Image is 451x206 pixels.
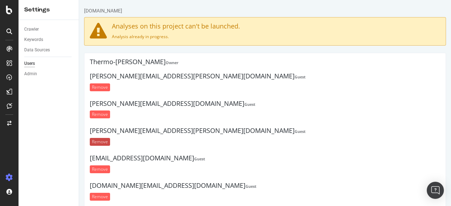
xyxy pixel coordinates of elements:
div: Users [24,60,35,67]
a: Keywords [24,36,74,43]
div: Keywords [24,36,43,43]
strong: Guest [165,102,176,107]
h4: [EMAIL_ADDRESS][DOMAIN_NAME] [11,155,361,162]
h4: Analyses on this project can't be launched. [11,23,361,30]
h4: [DOMAIN_NAME][EMAIL_ADDRESS][DOMAIN_NAME] [11,182,361,189]
input: Remove [11,83,31,91]
p: Analysis already in progress. [11,34,361,40]
h4: [PERSON_NAME][EMAIL_ADDRESS][DOMAIN_NAME] [11,100,361,107]
input: Remove [11,193,31,201]
strong: Guest [216,129,227,134]
strong: Guest [166,184,177,189]
div: Open Intercom Messenger [427,182,444,199]
div: [DOMAIN_NAME] [5,7,43,14]
h4: [PERSON_NAME][EMAIL_ADDRESS][PERSON_NAME][DOMAIN_NAME] [11,127,361,134]
a: Crawler [24,26,74,33]
div: Admin [24,70,37,78]
input: Remove [11,138,31,146]
a: Users [24,60,74,67]
div: Settings [24,6,73,14]
strong: Guest [216,74,227,79]
a: Data Sources [24,46,74,54]
input: Remove [11,165,31,173]
strong: Guest [115,156,126,161]
div: Data Sources [24,46,50,54]
strong: Owner [87,60,99,65]
input: Remove [11,110,31,118]
h4: Thermo-[PERSON_NAME] [11,58,361,66]
div: Crawler [24,26,39,33]
h4: [PERSON_NAME][EMAIL_ADDRESS][PERSON_NAME][DOMAIN_NAME] [11,73,361,80]
a: Admin [24,70,74,78]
